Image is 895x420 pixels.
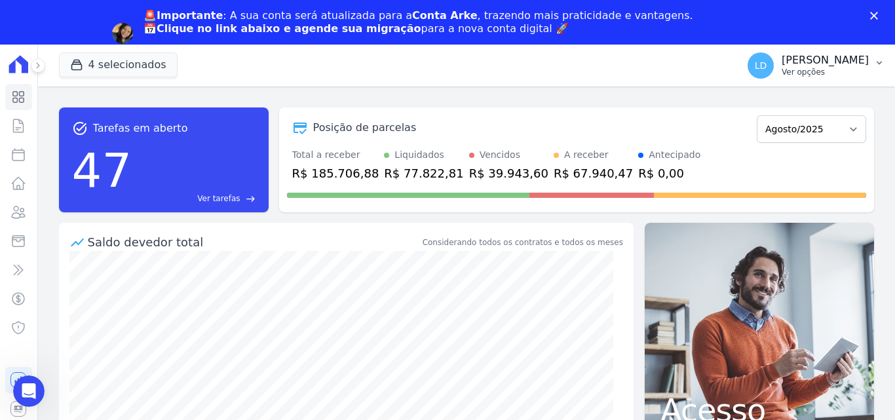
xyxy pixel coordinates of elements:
a: Ver tarefas east [137,193,255,204]
div: 47 [72,136,132,204]
div: R$ 0,00 [638,164,700,182]
div: A receber [564,148,609,162]
span: task_alt [72,121,88,136]
b: Clique no link abaixo e agende sua migração [157,22,421,35]
span: east [246,194,256,204]
span: Tarefas em aberto [93,121,188,136]
div: Saldo devedor total [88,233,420,251]
div: Antecipado [649,148,700,162]
img: Profile image for Adriane [112,23,133,44]
div: R$ 185.706,88 [292,164,379,182]
span: Ver tarefas [197,193,240,204]
b: Conta Arke [412,9,477,22]
div: Considerando todos os contratos e todos os meses [423,237,623,248]
p: Ver opções [782,67,869,77]
div: Fechar [870,12,883,20]
div: Total a receber [292,148,379,162]
button: 4 selecionados [59,52,178,77]
div: : A sua conta será atualizada para a , trazendo mais praticidade e vantagens. 📅 para a nova conta... [143,9,693,35]
iframe: Intercom live chat [13,375,45,407]
div: Vencidos [480,148,520,162]
p: [PERSON_NAME] [782,54,869,67]
div: Posição de parcelas [313,120,417,136]
div: R$ 67.940,47 [554,164,633,182]
div: Liquidados [394,148,444,162]
b: 🚨Importante [143,9,223,22]
span: LD [755,61,767,70]
div: R$ 77.822,81 [384,164,463,182]
div: R$ 39.943,60 [469,164,548,182]
button: LD [PERSON_NAME] Ver opções [737,47,895,84]
a: Agendar migração [143,43,252,58]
